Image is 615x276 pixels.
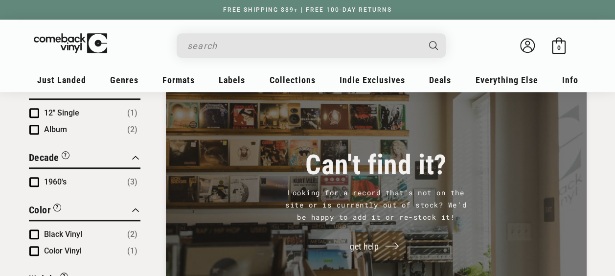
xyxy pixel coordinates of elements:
button: Filter by Color [29,203,62,220]
span: Indie Exclusives [340,75,405,85]
span: 0 [557,44,560,51]
span: Color [29,204,51,216]
div: Search [177,33,446,58]
button: Filter by Decade [29,150,69,167]
span: 1960's [44,177,67,186]
span: Genres [110,75,138,85]
span: Labels [219,75,245,85]
span: Number of products: (3) [127,176,137,188]
span: Number of products: (1) [127,107,137,119]
span: Number of products: (2) [127,124,137,136]
button: Search [420,33,447,58]
h3: Can't find it? [190,153,562,176]
input: When autocomplete results are available use up and down arrows to review and enter to select [187,36,419,56]
span: Number of products: (1) [127,245,137,257]
span: Number of products: (2) [127,229,137,240]
span: 12" Single [44,108,79,117]
span: Collections [270,75,316,85]
span: Deals [429,75,451,85]
p: Looking for a record that's not on the site or is currently out of stock? We'd be happy to add it... [283,186,469,223]
span: Formats [162,75,195,85]
span: Color Vinyl [44,246,82,255]
a: FREE SHIPPING $89+ | FREE 100-DAY RETURNS [213,6,402,13]
span: Black Vinyl [44,230,82,239]
a: get help [339,233,413,260]
span: Info [562,75,578,85]
span: Format [29,83,58,94]
span: Everything Else [475,75,538,85]
span: Decade [29,152,59,163]
span: Album [44,125,67,134]
span: Just Landed [37,75,86,85]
